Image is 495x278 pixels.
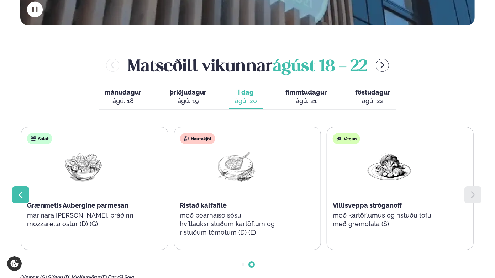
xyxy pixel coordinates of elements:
[229,85,263,109] button: Í dag ágú. 20
[128,54,367,77] h2: Matseðill vikunnar
[31,136,36,141] img: salad.svg
[355,89,390,96] span: föstudagur
[180,202,227,209] span: Ristað kálfafilé
[235,88,257,97] span: Í dag
[376,59,389,72] button: menu-btn-right
[214,150,259,183] img: Lamb-Meat.png
[27,211,140,228] p: marinara [PERSON_NAME], bráðinn mozzarella ostur (D) (G)
[105,97,141,105] div: ágú. 18
[242,263,244,266] span: Go to slide 1
[285,89,327,96] span: fimmtudagur
[180,211,293,237] p: með bearnaise sósu, hvítlauksristuðum kartöflum og ristuðum tómötum (D) (E)
[99,85,147,109] button: mánudagur ágú. 18
[285,97,327,105] div: ágú. 21
[333,211,446,228] p: með kartöflumús og ristuðu tofu með gremolata (S)
[106,59,119,72] button: menu-btn-left
[333,133,360,144] div: Vegan
[105,89,141,96] span: mánudagur
[164,85,212,109] button: þriðjudagur ágú. 19
[61,150,106,183] img: Salad.png
[273,59,367,75] span: ágúst 18 - 22
[333,202,402,209] span: Villisveppa stróganoff
[27,133,52,144] div: Salat
[355,97,390,105] div: ágú. 22
[235,97,257,105] div: ágú. 20
[170,89,206,96] span: þriðjudagur
[280,85,332,109] button: fimmtudagur ágú. 21
[250,263,253,266] span: Go to slide 2
[27,202,128,209] span: Grænmetis Aubergine parmesan
[336,136,342,141] img: Vegan.svg
[367,150,412,183] img: Vegan.png
[349,85,396,109] button: föstudagur ágú. 22
[180,133,215,144] div: Nautakjöt
[183,136,189,141] img: beef.svg
[7,256,22,271] a: Cookie settings
[170,97,206,105] div: ágú. 19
